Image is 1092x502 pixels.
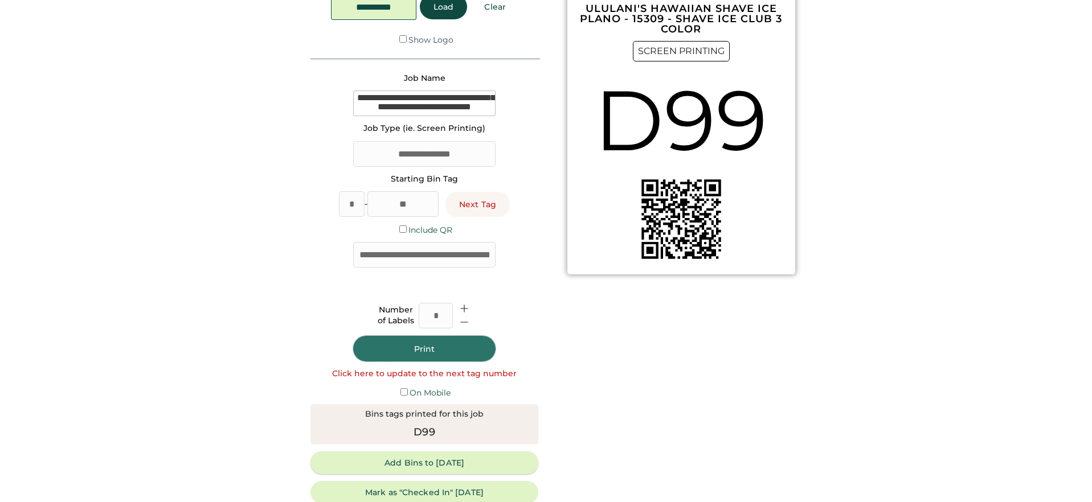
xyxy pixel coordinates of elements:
[633,41,730,61] div: SCREEN PRINTING
[378,305,414,327] div: Number of Labels
[408,35,453,45] label: Show Logo
[445,192,510,217] button: Next Tag
[414,425,435,440] div: D99
[353,336,496,361] button: Print
[391,174,458,185] div: Starting Bin Tag
[410,388,451,398] label: On Mobile
[310,451,538,474] button: Add Bins to [DATE]
[363,123,485,134] div: Job Type (ie. Screen Printing)
[574,3,788,34] div: ULULANI'S HAWAIIAN SHAVE ICE PLANO - 15309 - SHAVE ICE CLUB 3 COLOR
[594,61,768,179] div: D99
[332,368,517,380] div: Click here to update to the next tag number
[404,73,445,84] div: Job Name
[365,409,484,420] div: Bins tags printed for this job
[408,225,452,235] label: Include QR
[365,199,367,210] div: -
